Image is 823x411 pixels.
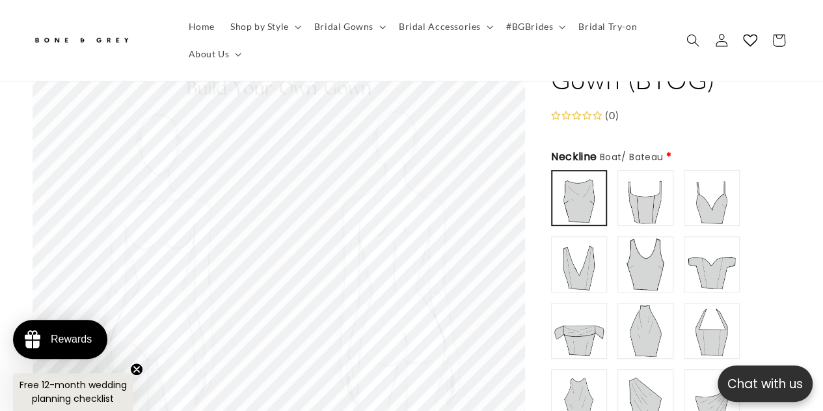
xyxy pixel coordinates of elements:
[181,40,247,68] summary: About Us
[506,21,553,33] span: #BGBrides
[33,30,130,51] img: Bone and Grey Bridal
[599,150,663,163] span: Boat/ Bateau
[679,26,707,55] summary: Search
[189,48,230,60] span: About Us
[718,365,813,402] button: Open chatbox
[619,238,671,291] img: https://cdn.shopify.com/s/files/1/0750/3832/7081/files/round_neck.png?v=1756872555
[686,238,738,291] img: https://cdn.shopify.com/s/files/1/0750/3832/7081/files/off-shoulder_sweetheart_1bdca986-a4a1-4613...
[314,21,373,33] span: Bridal Gowns
[619,172,671,224] img: https://cdn.shopify.com/s/files/1/0750/3832/7081/files/square_7e0562ac-aecd-41ee-8590-69b11575ecc...
[686,305,738,357] img: https://cdn.shopify.com/s/files/1/0750/3832/7081/files/halter_straight_f0d600c4-90f4-4503-a970-e6...
[578,21,637,33] span: Bridal Try-on
[554,173,604,223] img: https://cdn.shopify.com/s/files/1/0750/3832/7081/files/boat_neck_e90dd235-88bb-46b2-8369-a1b9d139...
[498,13,571,40] summary: #BGBrides
[13,373,133,411] div: Free 12-month wedding planning checklistClose teaser
[28,25,168,56] a: Bone and Grey Bridal
[306,13,391,40] summary: Bridal Gowns
[399,21,481,33] span: Bridal Accessories
[189,21,215,33] span: Home
[686,172,738,224] img: https://cdn.shopify.com/s/files/1/0750/3832/7081/files/v_neck_thin_straps_4722d919-4ab4-454d-8566...
[51,333,92,345] div: Rewards
[553,305,605,357] img: https://cdn.shopify.com/s/files/1/0750/3832/7081/files/off-shoulder_straight_69b741a5-1f6f-40ba-9...
[130,363,143,376] button: Close teaser
[551,149,663,165] span: Neckline
[20,378,127,405] span: Free 12-month wedding planning checklist
[223,13,306,40] summary: Shop by Style
[230,21,289,33] span: Shop by Style
[181,13,223,40] a: Home
[718,375,813,393] p: Chat with us
[553,238,605,291] img: https://cdn.shopify.com/s/files/1/0750/3832/7081/files/v-neck_thick_straps_d2901628-028e-49ea-b62...
[391,13,498,40] summary: Bridal Accessories
[571,13,645,40] a: Bridal Try-on
[619,305,671,357] img: https://cdn.shopify.com/s/files/1/0750/3832/7081/files/high_neck.png?v=1756803384
[602,106,619,125] div: (0)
